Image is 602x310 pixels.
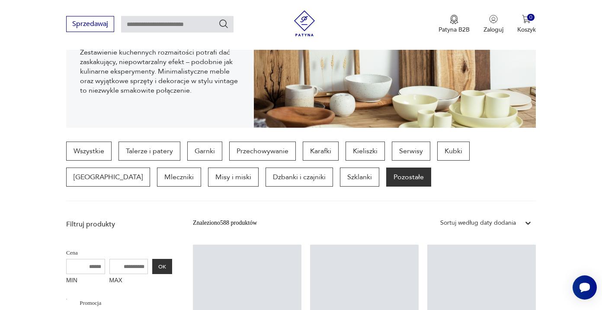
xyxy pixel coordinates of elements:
button: Szukaj [218,19,229,29]
button: 0Koszyk [517,15,536,34]
div: 0 [527,14,535,21]
button: Patyna B2B [439,15,470,34]
a: Garnki [187,142,222,161]
img: Ikonka użytkownika [489,15,498,23]
a: Pozostałe [386,168,431,187]
a: Sprzedawaj [66,22,114,28]
p: Zestawienie kuchennych rozmaitości potrafi dać zaskakujący, niepowtarzalny efekt – podobnie jak k... [80,48,240,95]
img: Patyna - sklep z meblami i dekoracjami vintage [291,10,317,36]
a: Szklanki [340,168,379,187]
a: Misy i miski [208,168,259,187]
a: Kieliszki [346,142,385,161]
a: Mleczniki [157,168,201,187]
label: MAX [109,274,148,288]
a: Ikona medaluPatyna B2B [439,15,470,34]
a: Talerze i patery [118,142,180,161]
p: Zaloguj [484,26,503,34]
label: MIN [66,274,105,288]
a: Serwisy [392,142,430,161]
img: Ikona medalu [450,15,458,24]
a: Dzbanki i czajniki [266,168,333,187]
button: Sprzedawaj [66,16,114,32]
img: Ikona koszyka [522,15,531,23]
p: Filtruj produkty [66,220,172,229]
div: Sortuj według daty dodania [440,218,516,228]
p: Promocja [80,298,101,308]
button: OK [152,259,172,274]
div: Znaleziono 588 produktów [193,218,257,228]
a: Kubki [437,142,470,161]
a: Przechowywanie [229,142,296,161]
p: Cena [66,248,172,258]
iframe: Smartsupp widget button [573,275,597,300]
p: Patyna B2B [439,26,470,34]
a: Karafki [303,142,339,161]
a: [GEOGRAPHIC_DATA] [66,168,150,187]
p: Koszyk [517,26,536,34]
button: Zaloguj [484,15,503,34]
a: Wszystkie [66,142,112,161]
